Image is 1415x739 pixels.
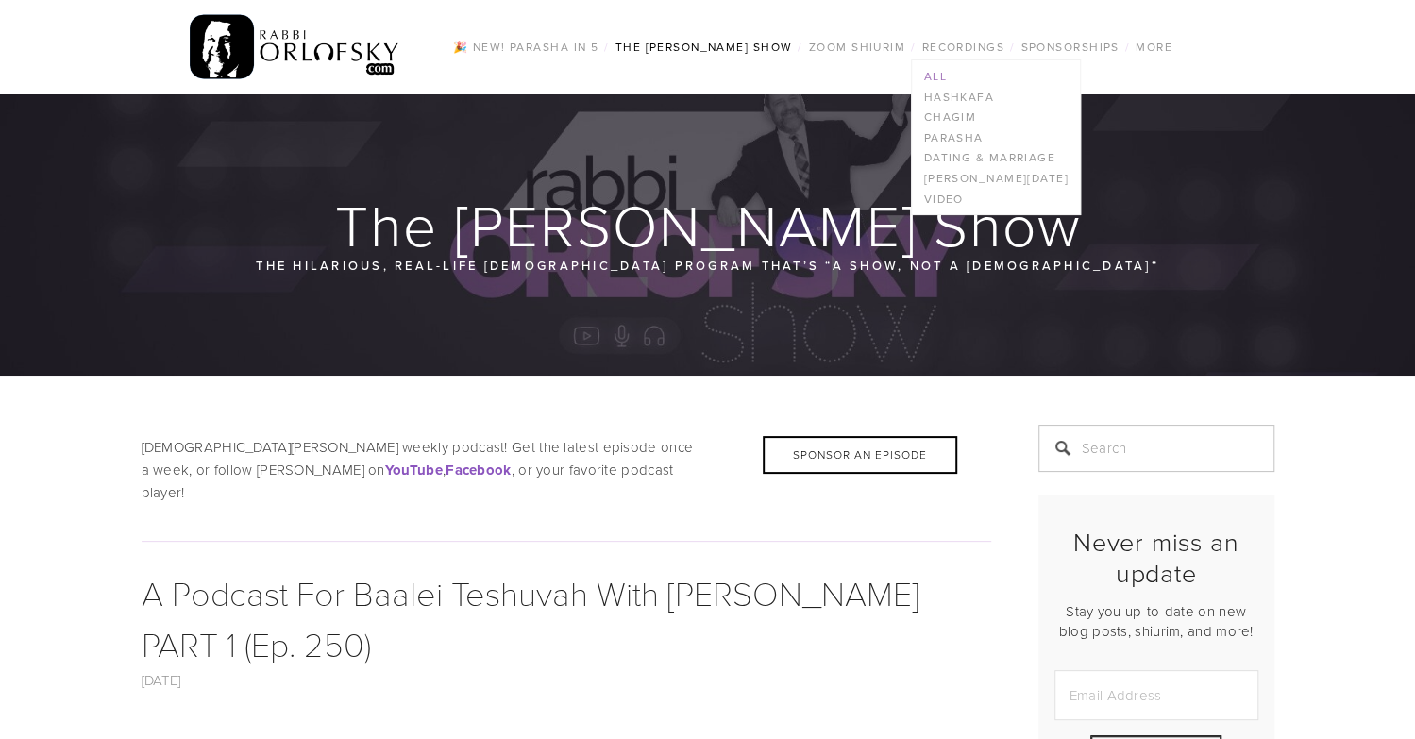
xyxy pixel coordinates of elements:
a: Hashkafa [912,87,1079,108]
div: Sponsor an Episode [763,436,957,474]
a: Video [912,189,1079,210]
h2: Never miss an update [1054,527,1258,588]
a: The [PERSON_NAME] Show [610,35,799,59]
a: All [912,66,1079,87]
img: RabbiOrlofsky.com [190,10,400,84]
a: 🎉 NEW! Parasha in 5 [447,35,604,59]
a: Recordings [916,35,1009,59]
a: [DATE] [142,670,181,690]
strong: YouTube [385,460,443,480]
h1: The [PERSON_NAME] Show [142,194,1276,255]
span: / [911,39,916,55]
input: Email Address [1054,670,1258,720]
a: YouTube [385,460,443,479]
a: Sponsorships [1015,35,1124,59]
p: The hilarious, real-life [DEMOGRAPHIC_DATA] program that’s “a show, not a [DEMOGRAPHIC_DATA]“ [255,255,1161,276]
a: Dating & Marriage [912,148,1079,169]
p: Stay you up-to-date on new blog posts, shiurim, and more! [1054,601,1258,641]
span: / [1125,39,1130,55]
a: Facebook [446,460,511,479]
strong: Facebook [446,460,511,480]
a: [PERSON_NAME][DATE] [912,168,1079,189]
span: / [604,39,609,55]
p: [DEMOGRAPHIC_DATA][PERSON_NAME] weekly podcast! Get the latest episode once a week, or follow [PE... [142,436,991,504]
a: Zoom Shiurim [803,35,911,59]
a: Chagim [912,107,1079,127]
a: Parasha [912,127,1079,148]
span: / [1010,39,1015,55]
span: / [798,39,802,55]
a: A Podcast For Baalei Teshuvah With [PERSON_NAME] PART 1 (Ep. 250) [142,569,919,666]
input: Search [1038,425,1274,472]
a: More [1130,35,1178,59]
